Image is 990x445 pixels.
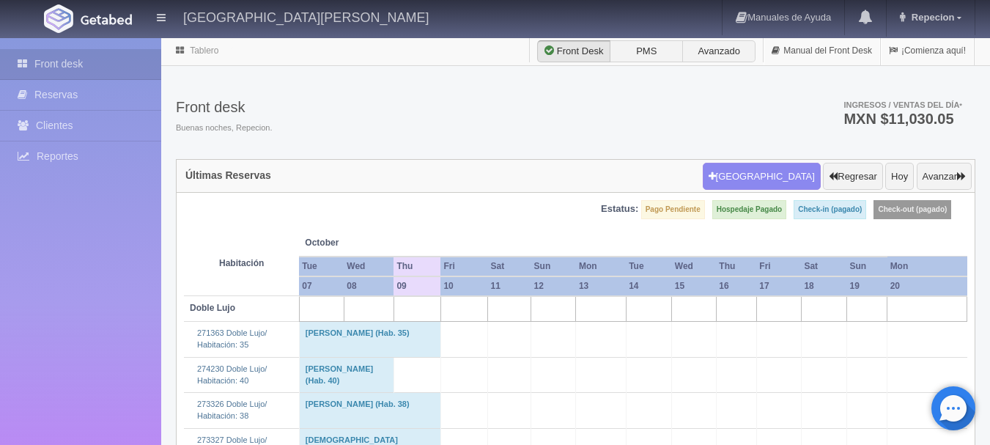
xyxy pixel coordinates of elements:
[176,99,272,115] h3: Front desk
[488,276,531,296] th: 11
[712,200,786,219] label: Hospedaje Pagado
[843,100,962,109] span: Ingresos / Ventas del día
[823,163,882,191] button: Regresar
[887,257,967,276] th: Mon
[576,276,626,296] th: 13
[672,276,717,296] th: 15
[299,322,440,357] td: [PERSON_NAME] (Hab. 35)
[801,257,846,276] th: Sat
[601,202,638,216] label: Estatus:
[344,276,394,296] th: 08
[185,170,271,181] h4: Últimas Reservas
[917,163,972,191] button: Avanzar
[610,40,683,62] label: PMS
[703,163,821,191] button: [GEOGRAPHIC_DATA]
[488,257,531,276] th: Sat
[716,257,756,276] th: Thu
[641,200,705,219] label: Pago Pendiente
[197,400,267,420] a: 273326 Doble Lujo/Habitación: 38
[756,257,801,276] th: Fri
[794,200,866,219] label: Check-in (pagado)
[305,237,388,249] span: October
[299,393,440,428] td: [PERSON_NAME] (Hab. 38)
[197,364,267,385] a: 274230 Doble Lujo/Habitación: 40
[219,258,264,268] strong: Habitación
[537,40,610,62] label: Front Desk
[626,257,672,276] th: Tue
[881,37,974,65] a: ¡Comienza aquí!
[299,357,394,392] td: [PERSON_NAME] (Hab. 40)
[846,257,887,276] th: Sun
[873,200,951,219] label: Check-out (pagado)
[885,163,914,191] button: Hoy
[44,4,73,33] img: Getabed
[908,12,955,23] span: Repecion
[716,276,756,296] th: 16
[440,276,487,296] th: 10
[183,7,429,26] h4: [GEOGRAPHIC_DATA][PERSON_NAME]
[440,257,487,276] th: Fri
[299,276,344,296] th: 07
[801,276,846,296] th: 18
[843,111,962,126] h3: MXN $11,030.05
[81,14,132,25] img: Getabed
[531,276,576,296] th: 12
[176,122,272,134] span: Buenas noches, Repecion.
[626,276,672,296] th: 14
[887,276,967,296] th: 20
[190,303,235,313] b: Doble Lujo
[299,257,344,276] th: Tue
[672,257,717,276] th: Wed
[394,276,440,296] th: 09
[756,276,801,296] th: 17
[531,257,576,276] th: Sun
[764,37,880,65] a: Manual del Front Desk
[576,257,626,276] th: Mon
[394,257,440,276] th: Thu
[682,40,756,62] label: Avanzado
[190,45,218,56] a: Tablero
[846,276,887,296] th: 19
[197,328,267,349] a: 271363 Doble Lujo/Habitación: 35
[344,257,394,276] th: Wed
